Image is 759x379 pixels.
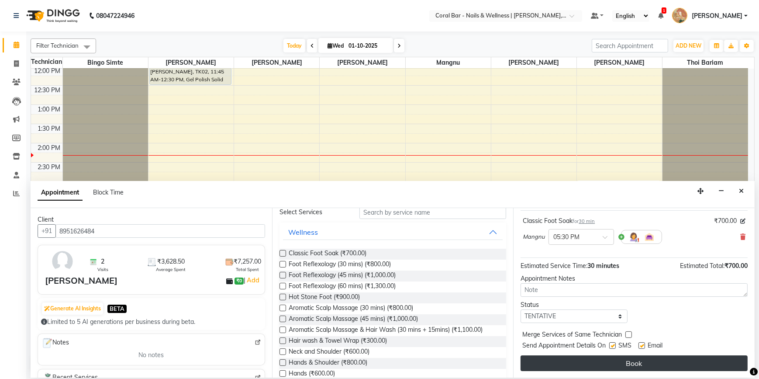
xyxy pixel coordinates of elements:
span: BETA [107,305,127,313]
span: Hot Stone Foot (₹900.00) [289,292,360,303]
span: Mangnu [406,57,491,68]
span: [PERSON_NAME] [692,11,742,21]
input: 2025-10-01 [346,39,390,52]
input: Search by service name [359,205,506,219]
span: Bingo Simte [63,57,148,68]
span: Merge Services of Same Technician [522,330,622,341]
span: Estimated Service Time: [521,262,587,270]
span: [PERSON_NAME] [491,57,576,68]
img: logo [22,3,82,28]
span: [PERSON_NAME] [577,57,662,68]
small: for [573,218,595,224]
span: SMS [618,341,631,352]
span: Today [283,39,305,52]
span: Wed [325,42,346,49]
a: 1 [658,12,663,20]
button: +91 [38,224,56,238]
span: No notes [138,351,164,360]
div: Limited to 5 AI generations per business during beta. [41,317,262,327]
span: [PERSON_NAME] [320,57,405,68]
input: Search by Name/Mobile/Email/Code [55,224,265,238]
i: Edit price [740,219,745,224]
span: ADD NEW [676,42,701,49]
span: Neck and Shoulder (₹600.00) [289,347,369,358]
span: Classic Foot Soak (₹700.00) [289,249,366,260]
span: 2 [101,257,104,266]
img: Pushpa Das [672,8,687,23]
span: Thoi bariam [662,57,748,68]
span: ₹700.00 [714,216,737,226]
div: 12:00 PM [33,66,62,76]
div: Technician [31,57,62,66]
span: 1 [662,7,666,14]
input: Search Appointment [592,39,668,52]
span: Filter Technician [36,42,79,49]
span: [PERSON_NAME] [148,57,234,68]
div: Appointment Notes [521,274,748,283]
span: Email [648,341,662,352]
span: Hair wash & Towel Wrap (₹300.00) [289,336,387,347]
span: Mangnu [523,233,545,241]
button: ADD NEW [673,40,704,52]
span: Aromatic Scalp Massage (30 mins) (₹800.00) [289,303,413,314]
span: Foot Reflexology (45 mins) (₹1,000.00) [289,271,396,282]
span: Foot Reflexology (60 mins) (₹1,300.00) [289,282,396,292]
button: Close [735,184,748,198]
div: Status [521,300,628,309]
div: [PERSON_NAME] [45,274,117,287]
span: ₹700.00 [724,262,748,270]
span: Appointment [38,185,83,201]
span: Visits [97,266,108,273]
img: avatar [50,249,75,274]
div: 2:00 PM [36,143,62,153]
div: 1:00 PM [36,105,62,114]
span: Send Appointment Details On [522,341,606,352]
span: Block Time [93,188,124,196]
b: 08047224946 [96,3,135,28]
button: Wellness [283,224,503,240]
span: [PERSON_NAME] [234,57,319,68]
span: Aromatic Scalp Massage & Hair Wash (30 mins + 15mins) (₹1,100.00) [289,325,483,336]
span: ₹3,628.50 [157,257,185,266]
div: Wellness [288,227,318,237]
div: Select Services [273,208,353,217]
span: Average Spent [156,266,186,273]
span: ₹7,257.00 [234,257,261,266]
div: 2:30 PM [36,163,62,172]
img: Hairdresser.png [628,232,639,242]
a: Add [245,275,261,285]
div: 12:30 PM [33,86,62,95]
span: 30 min [579,218,595,224]
span: Total Spent [236,266,259,273]
img: Interior.png [644,232,655,242]
span: 30 minutes [587,262,619,270]
div: Client [38,215,265,224]
span: Hands & Shoulder (₹800.00) [289,358,367,369]
button: Generate AI Insights [42,303,103,315]
div: [PERSON_NAME], TK02, 11:45 AM-12:30 PM, Gel Polish Solid Colors [150,57,231,84]
span: ₹0 [235,278,244,285]
div: Classic Foot Soak [523,216,595,226]
span: Aromatic Scalp Massage (45 mins) (₹1,000.00) [289,314,418,325]
span: Notes [41,337,69,349]
span: Estimated Total: [680,262,724,270]
div: 1:30 PM [36,124,62,133]
span: | [244,275,261,285]
button: Book [521,355,748,371]
span: Foot Reflexology (30 mins) (₹800.00) [289,260,391,271]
